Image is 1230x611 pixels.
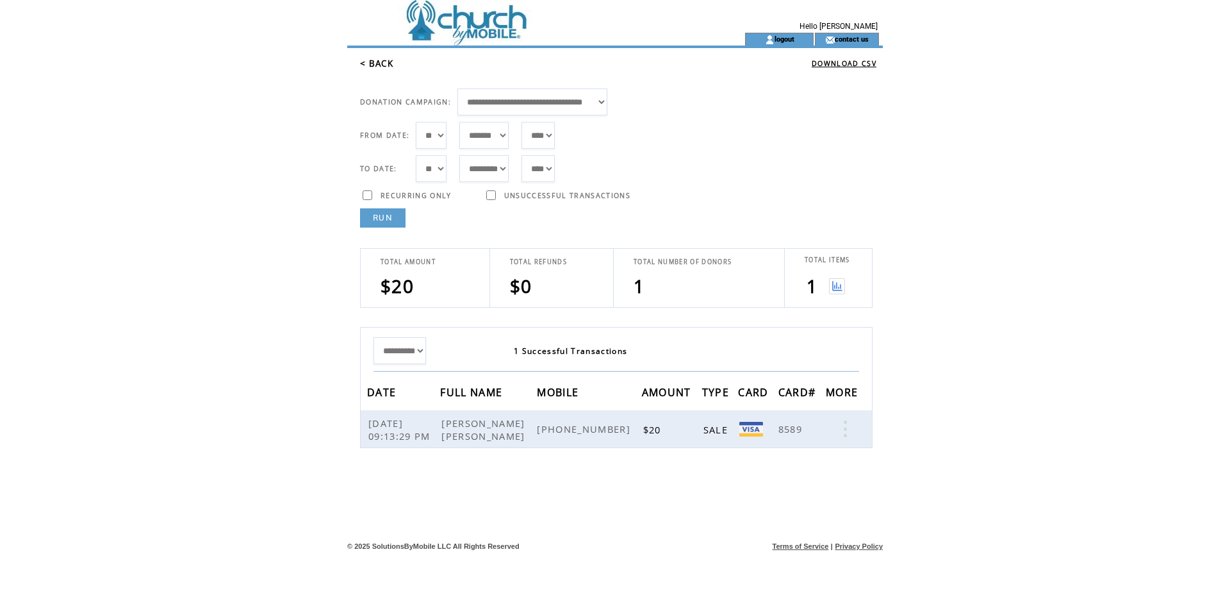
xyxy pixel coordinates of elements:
span: $20 [381,274,414,298]
span: FROM DATE: [360,131,409,140]
a: CARD [738,388,771,396]
span: DATE [367,382,399,406]
img: account_icon.gif [765,35,775,45]
a: Privacy Policy [835,542,883,550]
span: SALE [703,423,731,436]
span: TOTAL REFUNDS [510,258,567,266]
span: TOTAL ITEMS [805,256,850,264]
a: TYPE [702,388,732,396]
img: Visa [739,422,763,437]
a: DATE [367,388,399,396]
span: $20 [643,423,664,436]
span: Hello [PERSON_NAME] [799,22,878,31]
img: View graph [829,278,845,294]
span: TOTAL NUMBER OF DONORS [634,258,732,266]
a: MOBILE [537,388,582,396]
a: DOWNLOAD CSV [812,59,876,68]
span: TO DATE: [360,164,397,173]
img: contact_us_icon.gif [825,35,835,45]
span: MORE [826,382,861,406]
a: logout [775,35,794,43]
span: DONATION CAMPAIGN: [360,97,451,106]
span: FULL NAME [440,382,505,406]
a: RUN [360,208,406,228]
span: TOTAL AMOUNT [381,258,436,266]
a: CARD# [778,388,819,396]
span: 1 [807,274,817,298]
span: [DATE] 09:13:29 PM [368,417,434,442]
span: UNSUCCESSFUL TRANSACTIONS [504,191,630,200]
a: AMOUNT [642,388,694,396]
a: Terms of Service [773,542,829,550]
span: MOBILE [537,382,582,406]
span: [PERSON_NAME] [PERSON_NAME] [441,417,528,442]
span: | [831,542,833,550]
a: contact us [835,35,869,43]
span: TYPE [702,382,732,406]
span: $0 [510,274,532,298]
span: 8589 [778,423,805,435]
span: CARD# [778,382,819,406]
span: 1 Successful Transactions [514,346,627,356]
a: < BACK [360,58,393,69]
span: AMOUNT [642,382,694,406]
span: [PHONE_NUMBER] [537,423,634,435]
span: CARD [738,382,771,406]
span: 1 [634,274,644,298]
span: RECURRING ONLY [381,191,452,200]
a: FULL NAME [440,388,505,396]
span: © 2025 SolutionsByMobile LLC All Rights Reserved [347,542,520,550]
